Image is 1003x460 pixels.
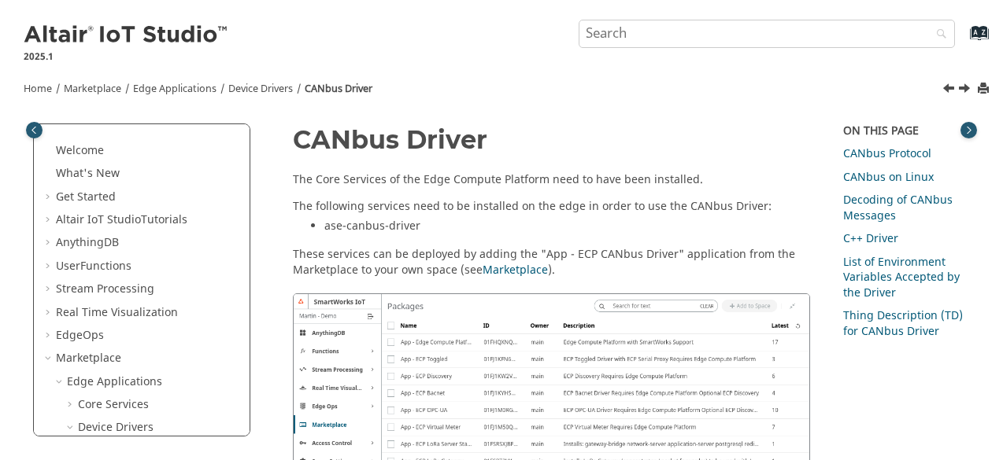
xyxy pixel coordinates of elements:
[80,258,131,274] span: Functions
[56,281,154,297] a: Stream Processing
[293,172,811,188] p: The Core Services of the Edge Compute Platform need to have been installed.
[133,82,217,96] a: Edge Applications
[43,282,56,297] span: Expand Stream Processing
[67,374,162,390] a: Edge Applications
[78,419,154,436] a: Device Drivers
[56,142,104,159] a: Welcome
[960,81,972,100] a: Next topic: Modbus Driver
[945,32,980,49] a: Go to index terms page
[26,122,43,138] button: Toggle publishing table of content
[56,350,121,366] a: Marketplace
[56,327,104,344] a: EdgeOps
[56,234,119,251] a: AnythingDB
[24,50,230,64] p: 2025.1
[843,192,953,224] a: Decoding of CANbus Messages
[305,82,372,96] a: CANbus Driver
[579,20,955,48] input: Search query
[78,396,149,413] a: Core Services
[944,81,957,100] a: Previous topic: Payload Conversion
[24,23,230,48] img: Altair IoT Studio
[843,145,931,162] a: CANbus Protocol
[293,199,811,239] div: The following services need to be installed on the edge in order to use the CANbus Driver:
[916,20,960,50] button: Search
[960,122,977,138] button: Toggle topic table of content
[56,304,178,321] a: Real Time Visualization
[43,235,56,251] span: Expand AnythingDB
[43,190,56,205] span: Expand Get Started
[843,123,970,139] div: On this page
[43,328,56,344] span: Expand EdgeOps
[979,79,991,100] button: Print this page
[56,189,116,205] a: Get Started
[483,262,548,278] a: Marketplace
[43,305,56,321] span: Expand Real Time Visualization
[56,212,187,228] a: Altair IoT StudioTutorials
[65,420,78,436] span: Collapse Device Drivers
[56,212,141,228] span: Altair IoT Studio
[843,169,934,186] a: CANbus on Linux
[843,254,960,301] a: List of Environment Variables Accepted by the Driver
[43,212,56,228] span: Expand Altair IoT StudioTutorials
[54,374,67,390] span: Collapse Edge Applications
[43,259,56,274] span: Expand UserFunctions
[56,165,120,182] a: What's New
[228,82,293,96] a: Device Drivers
[64,82,121,96] a: Marketplace
[843,307,963,340] a: Thing Description (TD) for CANbus Driver
[24,82,52,96] a: Home
[843,230,898,247] a: C++ Driver
[43,351,56,366] span: Collapse Marketplace
[293,247,811,278] p: These services can be deployed by adding the "App - ECP CANbus Driver" application from the Marke...
[324,219,811,239] li: ase-canbus-driver
[65,397,78,413] span: Expand Core Services
[293,126,811,153] h1: CANbus Driver
[56,258,131,274] a: UserFunctions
